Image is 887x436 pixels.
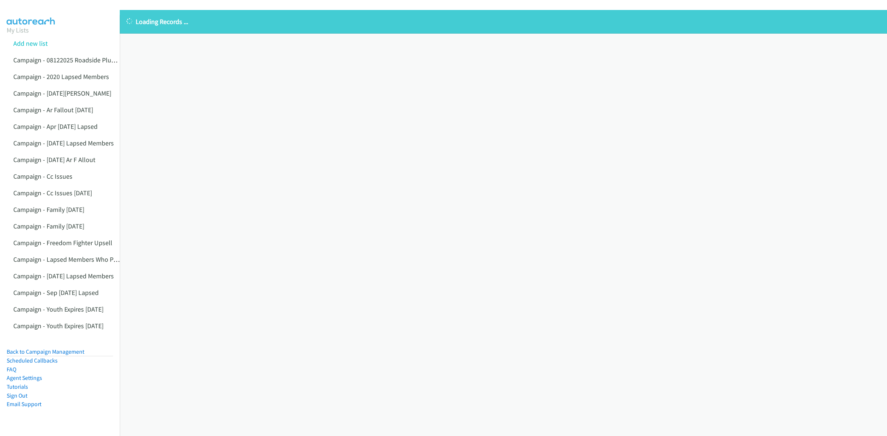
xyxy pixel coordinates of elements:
[13,255,175,264] a: Campaign - Lapsed Members Who Purchased Vmd Tickets
[13,272,114,280] a: Campaign - [DATE] Lapsed Members
[13,39,48,48] a: Add new list
[7,26,29,34] a: My Lists
[7,383,28,390] a: Tutorials
[13,222,84,230] a: Campaign - Family [DATE]
[13,139,114,147] a: Campaign - [DATE] Lapsed Members
[7,392,27,399] a: Sign Out
[13,238,112,247] a: Campaign - Freedom Fighter Upsell
[7,366,16,373] a: FAQ
[13,189,92,197] a: Campaign - Cc Issues [DATE]
[7,348,84,355] a: Back to Campaign Management
[13,205,84,214] a: Campaign - Family [DATE]
[13,106,93,114] a: Campaign - Ar Fallout [DATE]
[7,401,41,408] a: Email Support
[13,122,98,131] a: Campaign - Apr [DATE] Lapsed
[7,374,42,381] a: Agent Settings
[13,56,148,64] a: Campaign - 08122025 Roadside Plus No Vehicles
[126,17,880,27] p: Loading Records ...
[13,288,99,297] a: Campaign - Sep [DATE] Lapsed
[13,305,103,313] a: Campaign - Youth Expires [DATE]
[13,72,109,81] a: Campaign - 2020 Lapsed Members
[13,89,111,97] a: Campaign - [DATE][PERSON_NAME]
[13,155,95,164] a: Campaign - [DATE] Ar F Allout
[13,322,103,330] a: Campaign - Youth Expires [DATE]
[13,172,72,181] a: Campaign - Cc Issues
[7,357,58,364] a: Scheduled Callbacks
